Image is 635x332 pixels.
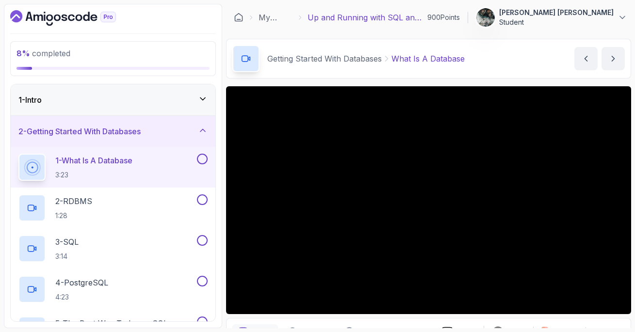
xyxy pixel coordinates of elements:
[476,8,495,27] img: user profile image
[234,13,244,22] a: Dashboard
[55,252,79,261] p: 3:14
[55,277,108,288] p: 4 - PostgreSQL
[602,47,625,70] button: next content
[55,317,168,329] p: 5 - The Best Way To Learn SQL
[18,94,42,106] h3: 1 - Intro
[11,116,215,147] button: 2-Getting Started With Databases
[18,126,141,137] h3: 2 - Getting Started With Databases
[575,271,635,317] iframe: chat widget
[18,276,208,303] button: 4-PostgreSQL4:23
[16,48,30,58] span: 8 %
[55,292,108,302] p: 4:23
[18,194,208,221] button: 2-RDBMS1:28
[18,235,208,262] button: 3-SQL3:14
[16,48,70,58] span: completed
[499,8,614,17] p: [PERSON_NAME] [PERSON_NAME]
[259,12,293,23] a: My Courses
[476,8,627,27] button: user profile image[PERSON_NAME] [PERSON_NAME]Student
[226,86,631,314] iframe: 1 - What is a Database
[11,84,215,115] button: 1-Intro
[55,170,132,180] p: 3:23
[499,17,614,27] p: Student
[55,211,92,221] p: 1:28
[55,155,132,166] p: 1 - What Is A Database
[574,47,598,70] button: previous content
[55,195,92,207] p: 2 - RDBMS
[391,53,465,64] p: What Is A Database
[10,10,138,26] a: Dashboard
[55,236,79,248] p: 3 - SQL
[427,13,460,22] p: 900 Points
[18,154,208,181] button: 1-What Is A Database3:23
[308,12,423,23] p: Up and Running with SQL and Databases
[267,53,382,64] p: Getting Started With Databases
